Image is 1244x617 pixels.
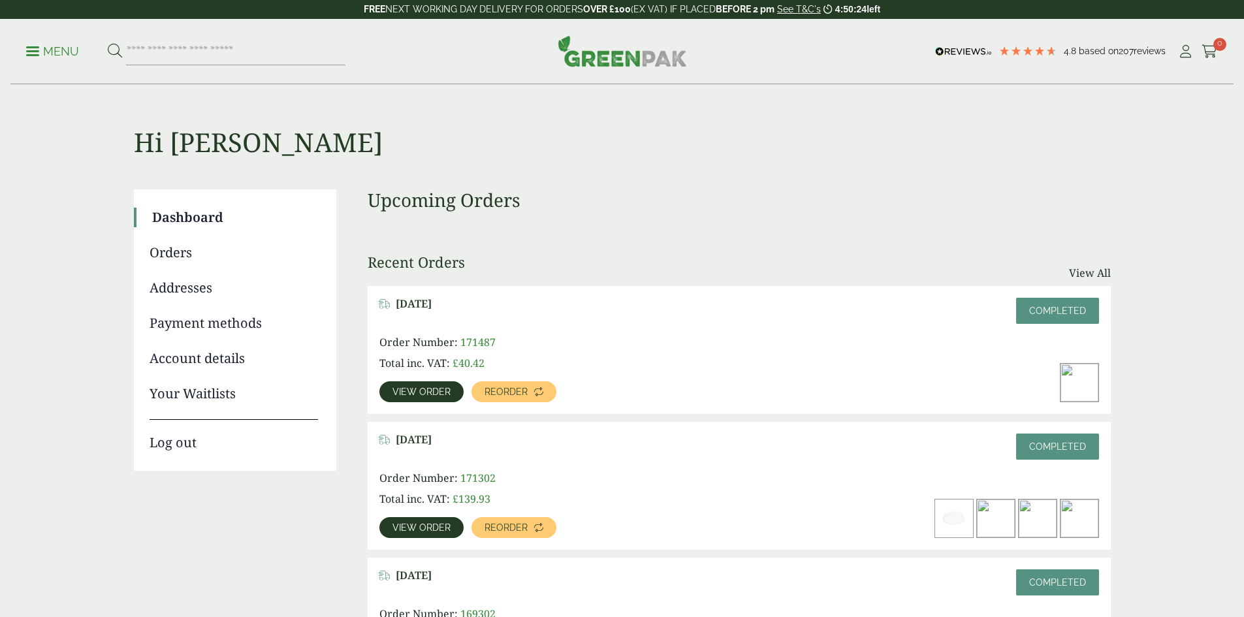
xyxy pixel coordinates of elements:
[379,517,464,538] a: View order
[1029,441,1086,452] span: Completed
[453,356,485,370] bdi: 40.42
[453,356,458,370] span: £
[152,208,318,227] a: Dashboard
[1029,306,1086,316] span: Completed
[1029,577,1086,588] span: Completed
[998,45,1057,57] div: 4.79 Stars
[1202,45,1218,58] i: Cart
[977,499,1015,537] img: Large-Black-Chicken-Box-with-Chicken-and-Chips-300x200.jpg
[150,278,318,298] a: Addresses
[558,35,687,67] img: GreenPak Supplies
[1069,265,1111,281] a: View All
[1061,364,1098,402] img: Yellow-Burger-wrap-300x200.jpg
[26,44,79,59] p: Menu
[485,387,528,396] span: Reorder
[379,492,450,506] span: Total inc. VAT:
[935,499,973,537] img: 213013A-PET-Strawless-Clear-Lid-2-300x200.jpg
[777,4,821,14] a: See T&C's
[867,4,880,14] span: left
[150,419,318,452] a: Log out
[396,434,432,446] span: [DATE]
[379,381,464,402] a: View order
[583,4,631,14] strong: OVER £100
[379,335,458,349] span: Order Number:
[1202,42,1218,61] a: 0
[716,4,774,14] strong: BEFORE 2 pm
[379,471,458,485] span: Order Number:
[1134,46,1166,56] span: reviews
[935,47,992,56] img: REVIEWS.io
[453,492,490,506] bdi: 139.93
[150,313,318,333] a: Payment methods
[1177,45,1194,58] i: My Account
[364,4,385,14] strong: FREE
[150,384,318,403] a: Your Waitlists
[396,569,432,582] span: [DATE]
[485,523,528,532] span: Reorder
[392,387,451,396] span: View order
[835,4,867,14] span: 4:50:24
[1079,46,1119,56] span: Based on
[1064,46,1079,56] span: 4.8
[1019,499,1057,537] img: Kraft-Bowl-500ml-with-Nachos-300x200.jpg
[134,85,1111,158] h1: Hi [PERSON_NAME]
[379,356,450,370] span: Total inc. VAT:
[460,471,496,485] span: 171302
[368,253,465,270] h3: Recent Orders
[1213,38,1226,51] span: 0
[392,523,451,532] span: View order
[453,492,458,506] span: £
[368,189,1111,212] h3: Upcoming Orders
[1119,46,1134,56] span: 207
[150,349,318,368] a: Account details
[1061,499,1098,537] img: 7501_lid_1-300x198.jpg
[396,298,432,310] span: [DATE]
[471,517,556,538] a: Reorder
[150,243,318,262] a: Orders
[460,335,496,349] span: 171487
[26,44,79,57] a: Menu
[471,381,556,402] a: Reorder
